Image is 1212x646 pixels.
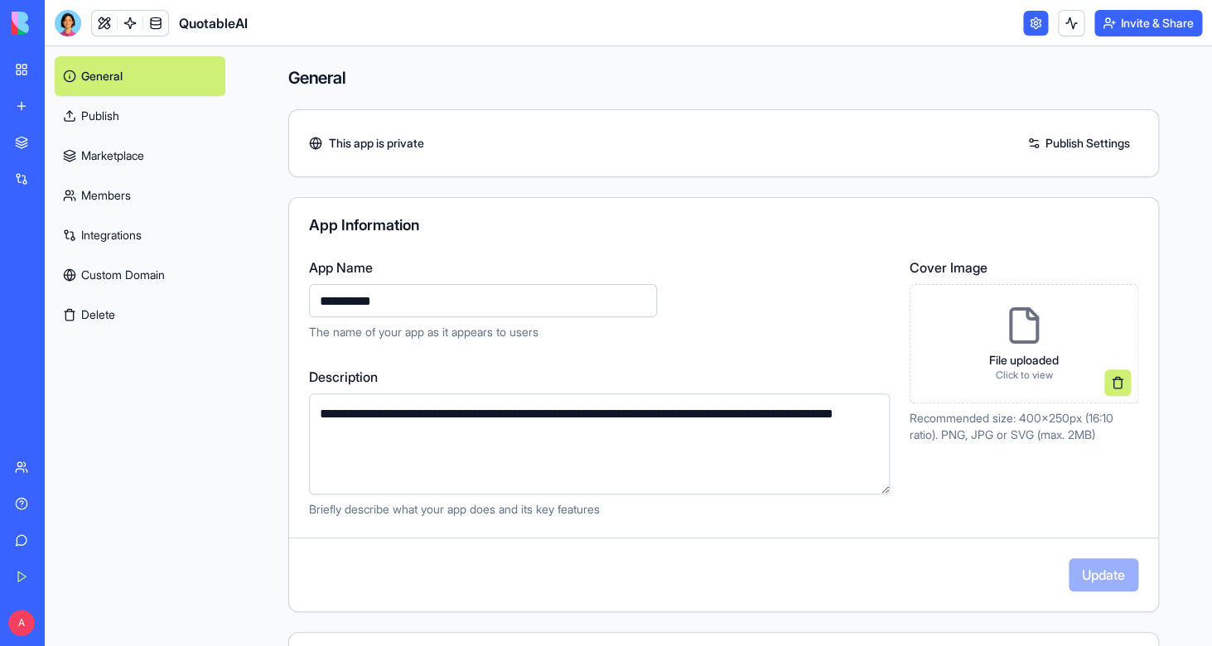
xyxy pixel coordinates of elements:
label: Description [309,367,890,387]
a: Publish Settings [1019,130,1138,157]
a: Marketplace [55,136,225,176]
h4: General [288,66,1159,89]
p: The name of your app as it appears to users [309,324,890,340]
span: This app is private [329,135,424,152]
img: logo [12,12,114,35]
a: Integrations [55,215,225,255]
a: Publish [55,96,225,136]
button: Delete [55,295,225,335]
a: General [55,56,225,96]
span: QuotableAI [179,13,248,33]
p: Click to view [989,369,1059,382]
div: App Information [309,218,1138,233]
label: App Name [309,258,890,277]
p: File uploaded [989,352,1059,369]
button: Invite & Share [1094,10,1202,36]
span: A [8,610,35,636]
a: Members [55,176,225,215]
label: Cover Image [910,258,1138,277]
a: Custom Domain [55,255,225,295]
p: Recommended size: 400x250px (16:10 ratio). PNG, JPG or SVG (max. 2MB) [910,410,1138,443]
div: File uploadedClick to view [910,284,1138,403]
p: Briefly describe what your app does and its key features [309,501,890,518]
